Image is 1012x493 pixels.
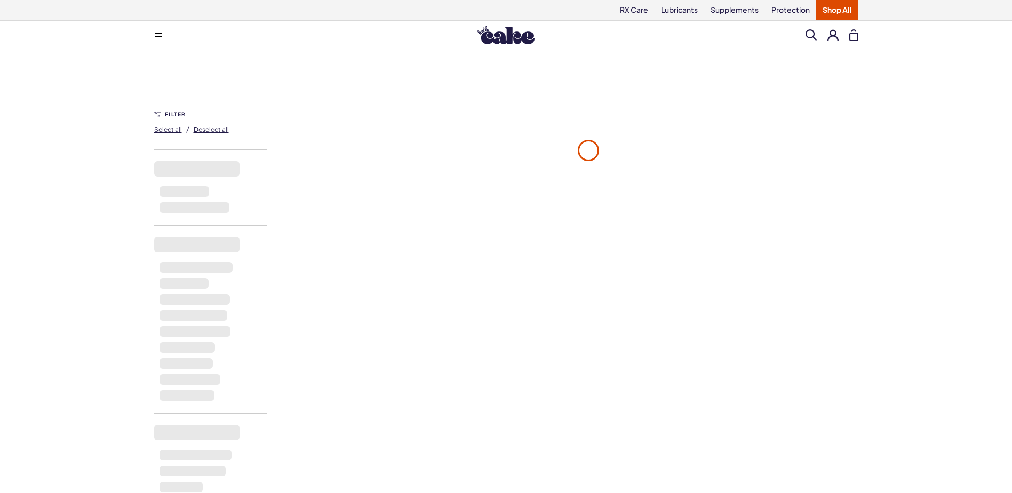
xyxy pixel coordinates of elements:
[194,125,229,133] span: Deselect all
[477,26,535,44] img: Hello Cake
[154,125,182,133] span: Select all
[154,121,182,138] button: Select all
[186,124,189,134] span: /
[194,121,229,138] button: Deselect all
